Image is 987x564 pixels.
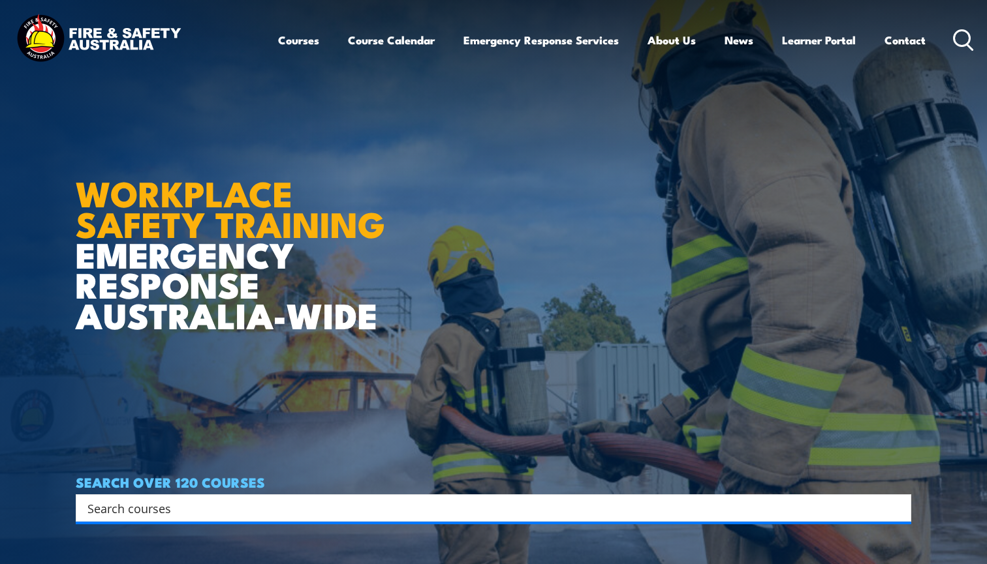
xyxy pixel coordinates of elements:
[725,23,753,57] a: News
[76,145,395,330] h1: EMERGENCY RESPONSE AUSTRALIA-WIDE
[87,498,883,518] input: Search input
[888,499,907,517] button: Search magnifier button
[90,499,885,517] form: Search form
[76,475,911,489] h4: SEARCH OVER 120 COURSES
[278,23,319,57] a: Courses
[76,165,385,250] strong: WORKPLACE SAFETY TRAINING
[463,23,619,57] a: Emergency Response Services
[348,23,435,57] a: Course Calendar
[885,23,926,57] a: Contact
[782,23,856,57] a: Learner Portal
[648,23,696,57] a: About Us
